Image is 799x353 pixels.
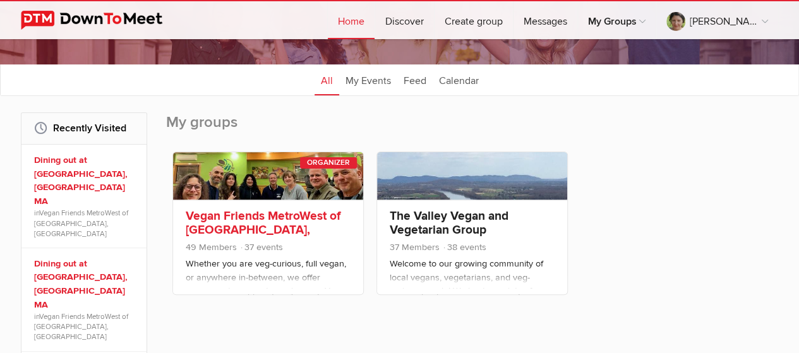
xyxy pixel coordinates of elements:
[514,1,577,39] a: Messages
[328,1,375,39] a: Home
[239,242,283,253] span: 37 events
[390,208,508,237] a: The Valley Vegan and Vegetarian Group
[21,11,182,30] img: DownToMeet
[656,1,778,39] a: [PERSON_NAME]
[397,64,433,95] a: Feed
[34,257,138,311] a: Dining out at [GEOGRAPHIC_DATA], [GEOGRAPHIC_DATA] MA
[186,257,351,320] p: Whether you are veg-curious, full vegan, or anywhere in-between, we offer resources to support yo...
[375,1,434,39] a: Discover
[34,311,138,342] span: in
[442,242,486,253] span: 38 events
[186,242,237,253] span: 49 Members
[34,153,138,208] a: Dining out at [GEOGRAPHIC_DATA], [GEOGRAPHIC_DATA] MA
[390,242,440,253] span: 37 Members
[433,64,485,95] a: Calendar
[300,157,357,169] div: Organizer
[339,64,397,95] a: My Events
[34,208,128,237] a: Vegan Friends MetroWest of [GEOGRAPHIC_DATA], [GEOGRAPHIC_DATA]
[390,257,555,320] p: Welcome to our growing community of local vegans, vegetarians, and veg-curious people! We host a ...
[435,1,513,39] a: Create group
[34,208,138,238] span: in
[186,208,340,251] a: Vegan Friends MetroWest of [GEOGRAPHIC_DATA], [GEOGRAPHIC_DATA]
[34,312,128,341] a: Vegan Friends MetroWest of [GEOGRAPHIC_DATA], [GEOGRAPHIC_DATA]
[578,1,656,39] a: My Groups
[34,113,134,143] h2: Recently Visited
[315,64,339,95] a: All
[166,112,779,145] h2: My groups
